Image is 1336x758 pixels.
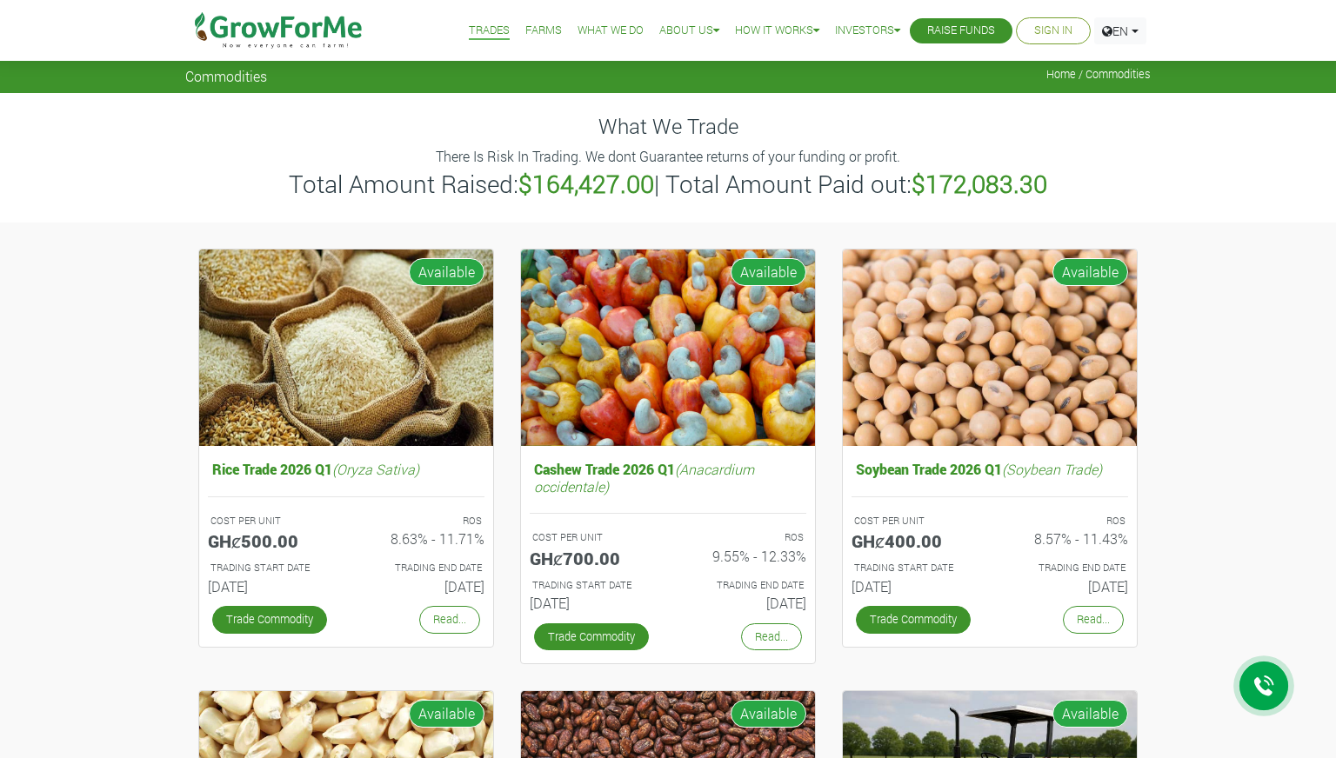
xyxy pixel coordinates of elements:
[188,146,1148,167] p: There Is Risk In Trading. We dont Guarantee returns of your funding or profit.
[927,22,995,40] a: Raise Funds
[185,114,1151,139] h4: What We Trade
[1002,460,1102,478] i: (Soybean Trade)
[534,623,649,650] a: Trade Commodity
[1052,700,1128,728] span: Available
[359,530,484,547] h6: 8.63% - 11.71%
[684,530,804,545] p: ROS
[362,514,482,529] p: ROS
[199,249,493,447] img: growforme image
[854,561,974,575] p: Estimated Trading Start Date
[1094,17,1146,44] a: EN
[1046,68,1151,81] span: Home / Commodities
[530,456,806,618] a: Cashew Trade 2026 Q1(Anacardium occidentale) COST PER UNIT GHȼ700.00 ROS 9.55% - 12.33% TRADING S...
[530,548,655,568] h5: GHȼ700.00
[684,578,804,593] p: Estimated Trading End Date
[912,168,1047,200] b: $172,083.30
[525,22,562,40] a: Farms
[208,456,484,602] a: Rice Trade 2026 Q1(Oryza Sativa) COST PER UNIT GHȼ500.00 ROS 8.63% - 11.71% TRADING START DATE [D...
[469,22,510,40] a: Trades
[1052,258,1128,286] span: Available
[731,700,806,728] span: Available
[681,548,806,564] h6: 9.55% - 12.33%
[530,456,806,498] h5: Cashew Trade 2026 Q1
[359,578,484,595] h6: [DATE]
[208,530,333,551] h5: GHȼ500.00
[332,460,419,478] i: (Oryza Sativa)
[210,514,331,529] p: COST PER UNIT
[409,700,484,728] span: Available
[521,249,815,447] img: growforme image
[532,578,652,593] p: Estimated Trading Start Date
[208,578,333,595] h6: [DATE]
[1005,514,1126,529] p: ROS
[1034,22,1072,40] a: Sign In
[659,22,719,40] a: About Us
[1063,606,1124,633] a: Read...
[1003,578,1128,595] h6: [DATE]
[731,258,806,286] span: Available
[578,22,644,40] a: What We Do
[532,530,652,545] p: COST PER UNIT
[852,456,1128,602] a: Soybean Trade 2026 Q1(Soybean Trade) COST PER UNIT GHȼ400.00 ROS 8.57% - 11.43% TRADING START DAT...
[856,606,971,633] a: Trade Commodity
[741,623,802,650] a: Read...
[212,606,327,633] a: Trade Commodity
[843,249,1137,447] img: growforme image
[208,456,484,482] h5: Rice Trade 2026 Q1
[185,68,267,84] span: Commodities
[854,514,974,529] p: COST PER UNIT
[188,170,1148,199] h3: Total Amount Raised: | Total Amount Paid out:
[210,561,331,575] p: Estimated Trading Start Date
[1003,530,1128,547] h6: 8.57% - 11.43%
[362,561,482,575] p: Estimated Trading End Date
[852,578,977,595] h6: [DATE]
[835,22,900,40] a: Investors
[518,168,654,200] b: $164,427.00
[852,530,977,551] h5: GHȼ400.00
[735,22,819,40] a: How it Works
[1005,561,1126,575] p: Estimated Trading End Date
[409,258,484,286] span: Available
[534,460,754,495] i: (Anacardium occidentale)
[530,595,655,611] h6: [DATE]
[681,595,806,611] h6: [DATE]
[852,456,1128,482] h5: Soybean Trade 2026 Q1
[419,606,480,633] a: Read...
